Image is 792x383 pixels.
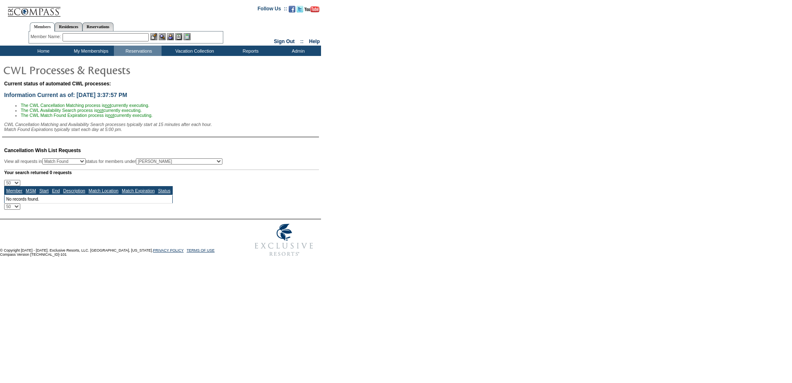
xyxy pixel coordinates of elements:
u: not [97,108,104,113]
td: No records found. [5,195,173,204]
img: Become our fan on Facebook [289,6,295,12]
a: Match Expiration [122,188,155,193]
a: Subscribe to our YouTube Channel [304,8,319,13]
td: Home [19,46,66,56]
img: Reservations [175,33,182,40]
img: View [159,33,166,40]
a: Members [30,22,55,32]
img: b_calculator.gif [184,33,191,40]
td: My Memberships [66,46,114,56]
span: The CWL Cancellation Matching process is currently executing. [21,103,150,108]
td: Reports [226,46,273,56]
img: b_edit.gif [150,33,157,40]
img: Impersonate [167,33,174,40]
div: CWL Cancellation Matching and Availability Search processes typically start at 15 minutes after e... [4,122,319,132]
u: not [108,113,114,118]
u: not [105,103,111,108]
a: Description [63,188,85,193]
img: Exclusive Resorts [247,219,321,261]
a: Residences [55,22,82,31]
a: PRIVACY POLICY [153,248,184,252]
a: Sign Out [274,39,295,44]
a: Help [309,39,320,44]
span: Cancellation Wish List Requests [4,148,81,153]
span: Information Current as of: [DATE] 3:37:57 PM [4,92,127,98]
div: Your search returned 0 requests [4,170,319,175]
a: Status [158,188,170,193]
span: :: [300,39,304,44]
td: Follow Us :: [258,5,287,15]
img: Subscribe to our YouTube Channel [304,6,319,12]
a: TERMS OF USE [187,248,215,252]
a: Become our fan on Facebook [289,8,295,13]
td: Reservations [114,46,162,56]
a: Reservations [82,22,113,31]
td: Vacation Collection [162,46,226,56]
span: The CWL Availability Search process is currently executing. [21,108,142,113]
div: Member Name: [31,33,63,40]
a: Start [39,188,49,193]
span: Current status of automated CWL processes: [4,81,111,87]
a: MSM [26,188,36,193]
a: Member [6,188,22,193]
a: End [52,188,60,193]
a: Match Location [89,188,118,193]
span: The CWL Match Found Expiration process is currently executing. [21,113,152,118]
td: Admin [273,46,321,56]
div: View all requests in status for members under [4,158,222,165]
a: Follow us on Twitter [297,8,303,13]
img: Follow us on Twitter [297,6,303,12]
